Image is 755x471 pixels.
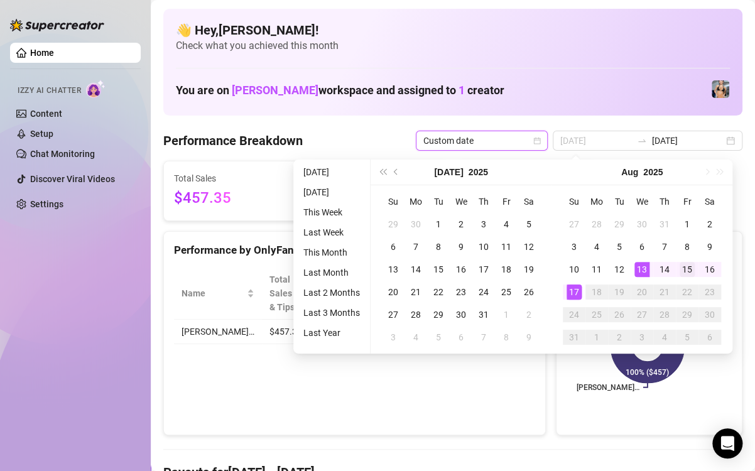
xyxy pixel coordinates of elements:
[495,281,518,303] td: 2025-07-25
[386,217,401,232] div: 29
[476,284,491,300] div: 24
[427,303,450,326] td: 2025-07-29
[269,273,299,314] span: Total Sales & Tips
[472,258,495,281] td: 2025-07-17
[612,307,627,322] div: 26
[408,307,423,322] div: 28
[589,330,604,345] div: 1
[174,268,262,320] th: Name
[612,239,627,254] div: 5
[386,307,401,322] div: 27
[499,307,514,322] div: 1
[653,235,676,258] td: 2025-08-07
[298,285,365,300] li: Last 2 Months
[653,213,676,235] td: 2025-07-31
[86,80,106,98] img: AI Chatter
[472,303,495,326] td: 2025-07-31
[454,284,469,300] div: 23
[427,258,450,281] td: 2025-07-15
[585,326,608,349] td: 2025-09-01
[631,326,653,349] td: 2025-09-03
[476,239,491,254] div: 10
[585,190,608,213] th: Mo
[589,284,604,300] div: 18
[698,326,721,349] td: 2025-09-06
[631,190,653,213] th: We
[521,262,536,277] div: 19
[495,213,518,235] td: 2025-07-04
[608,235,631,258] td: 2025-08-05
[476,217,491,232] div: 3
[643,160,663,185] button: Choose a year
[634,217,649,232] div: 30
[476,262,491,277] div: 17
[518,213,540,235] td: 2025-07-05
[454,307,469,322] div: 30
[30,149,95,159] a: Chat Monitoring
[621,160,638,185] button: Choose a month
[563,326,585,349] td: 2025-08-31
[631,258,653,281] td: 2025-08-13
[533,137,541,144] span: calendar
[408,330,423,345] div: 4
[499,239,514,254] div: 11
[427,190,450,213] th: Tu
[702,284,717,300] div: 23
[454,330,469,345] div: 6
[612,330,627,345] div: 2
[585,281,608,303] td: 2025-08-18
[382,326,405,349] td: 2025-08-03
[30,109,62,119] a: Content
[476,307,491,322] div: 31
[232,84,318,97] span: [PERSON_NAME]
[518,235,540,258] td: 2025-07-12
[298,305,365,320] li: Last 3 Months
[176,84,504,97] h1: You are on workspace and assigned to creator
[563,235,585,258] td: 2025-08-03
[472,235,495,258] td: 2025-07-10
[634,284,649,300] div: 20
[405,258,427,281] td: 2025-07-14
[408,239,423,254] div: 7
[431,307,446,322] div: 29
[631,235,653,258] td: 2025-08-06
[174,242,535,259] div: Performance by OnlyFans Creator
[521,239,536,254] div: 12
[676,281,698,303] td: 2025-08-22
[518,303,540,326] td: 2025-08-02
[653,258,676,281] td: 2025-08-14
[182,286,244,300] span: Name
[521,330,536,345] div: 9
[563,303,585,326] td: 2025-08-24
[298,185,365,200] li: [DATE]
[637,136,647,146] span: swap-right
[386,284,401,300] div: 20
[405,326,427,349] td: 2025-08-04
[405,190,427,213] th: Mo
[712,428,742,458] div: Open Intercom Messenger
[680,239,695,254] div: 8
[450,303,472,326] td: 2025-07-30
[589,239,604,254] div: 4
[567,262,582,277] div: 10
[637,136,647,146] span: to
[298,225,365,240] li: Last Week
[676,326,698,349] td: 2025-09-05
[405,281,427,303] td: 2025-07-21
[612,262,627,277] div: 12
[499,284,514,300] div: 25
[382,190,405,213] th: Su
[518,190,540,213] th: Sa
[702,239,717,254] div: 9
[386,330,401,345] div: 3
[386,239,401,254] div: 6
[698,303,721,326] td: 2025-08-30
[431,262,446,277] div: 15
[174,171,290,185] span: Total Sales
[298,325,365,340] li: Last Year
[702,262,717,277] div: 16
[431,330,446,345] div: 5
[427,235,450,258] td: 2025-07-08
[518,281,540,303] td: 2025-07-26
[657,330,672,345] div: 4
